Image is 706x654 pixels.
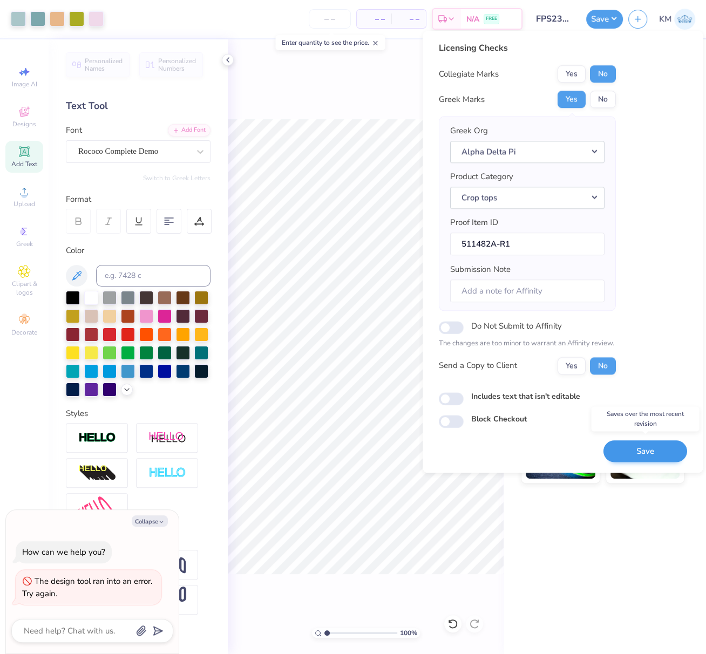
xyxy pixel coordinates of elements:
button: No [590,357,616,374]
input: Untitled Design [528,8,581,30]
div: Greek Marks [439,93,485,106]
span: Clipart & logos [5,280,43,297]
button: Save [586,10,623,29]
div: Saves over the most recent revision [591,406,699,431]
label: Includes text that isn't editable [471,391,580,402]
div: Format [66,193,212,206]
label: Greek Org [450,125,488,137]
span: Personalized Numbers [158,57,196,72]
button: No [590,65,616,83]
div: Styles [66,407,211,420]
span: Greek [16,240,33,248]
label: Font [66,124,82,137]
img: Free Distort [78,496,116,520]
div: Collegiate Marks [439,68,499,80]
label: Submission Note [450,263,511,276]
button: Yes [558,357,586,374]
span: KM [659,13,671,25]
span: – – [398,13,419,25]
button: No [590,91,616,108]
div: Text Tool [66,99,211,113]
img: 3d Illusion [78,465,116,482]
button: Collapse [132,515,168,527]
button: Yes [558,65,586,83]
span: 100 % [400,628,417,638]
div: The design tool ran into an error. Try again. [22,576,152,599]
input: e.g. 7428 c [96,265,211,287]
img: Shadow [148,431,186,445]
p: The changes are too minor to warrant an Affinity review. [439,338,616,349]
img: Stroke [78,432,116,444]
span: FREE [486,15,497,23]
span: Upload [13,200,35,208]
input: Add a note for Affinity [450,280,605,303]
a: KM [659,9,695,30]
span: Designs [12,120,36,128]
div: Licensing Checks [439,42,616,54]
label: Product Category [450,171,513,183]
span: Decorate [11,328,37,337]
div: Add Font [168,124,211,137]
button: Alpha Delta Pi [450,141,605,163]
button: Yes [558,91,586,108]
button: Crop tops [450,187,605,209]
span: Personalized Names [85,57,123,72]
input: – – [309,9,351,29]
img: Negative Space [148,467,186,479]
div: How can we help you? [22,547,105,557]
label: Block Checkout [471,413,527,425]
span: N/A [466,13,479,25]
button: Switch to Greek Letters [143,174,211,182]
div: Send a Copy to Client [439,359,517,372]
div: Color [66,244,211,257]
button: Save [603,440,687,462]
span: Image AI [12,80,37,88]
span: – – [363,13,385,25]
span: Add Text [11,160,37,168]
label: Proof Item ID [450,216,498,229]
label: Do Not Submit to Affinity [471,319,562,333]
img: Katrina Mae Mijares [674,9,695,30]
div: Enter quantity to see the price. [275,35,385,50]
